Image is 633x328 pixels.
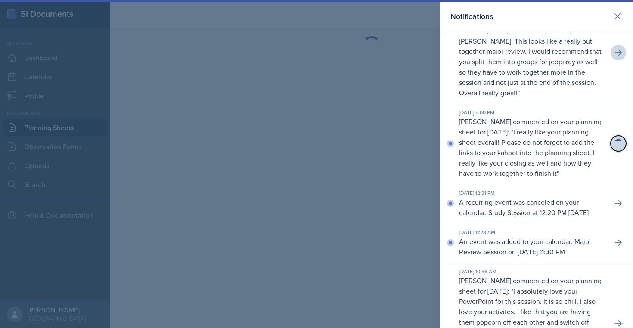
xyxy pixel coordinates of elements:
div: [DATE] 10:56 AM [459,268,605,275]
p: I really like your planning sheet overall! Please do not forget to add the links to your kahoot i... [459,127,595,178]
p: [PERSON_NAME] commented on your planning sheet for [DATE]: " " [459,15,605,98]
p: [PERSON_NAME] commented on your planning sheet for [DATE]: " " [459,116,605,178]
p: Awesome planning sheet [PERSON_NAME]! This looks like a really put together major review. I would... [459,26,602,97]
p: An event was added to your calendar: Major Review Session on [DATE] 11:30 PM [459,236,605,257]
div: [DATE] 12:31 PM [459,189,605,197]
p: A recurring event was canceled on your calendar: Study Session at 12:20 PM [DATE] [459,197,605,218]
div: [DATE] 5:00 PM [459,109,605,116]
div: [DATE] 11:28 AM [459,228,605,236]
h2: Notifications [450,10,493,22]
